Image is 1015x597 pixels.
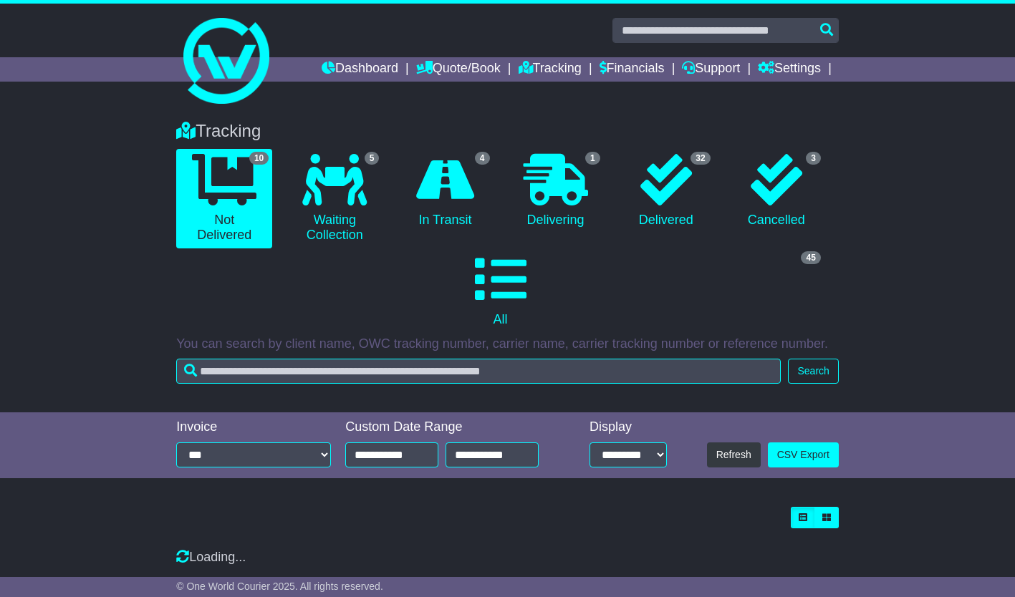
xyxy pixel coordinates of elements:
[176,336,839,352] p: You can search by client name, OWC tracking number, carrier name, carrier tracking number or refe...
[758,57,821,82] a: Settings
[590,419,667,435] div: Display
[788,359,838,384] button: Search
[618,149,714,233] a: 32 Delivered
[519,57,582,82] a: Tracking
[682,57,740,82] a: Support
[600,57,665,82] a: Financials
[768,442,839,467] a: CSV Export
[728,149,824,233] a: 3 Cancelled
[508,149,604,233] a: 1 Delivering
[475,152,490,165] span: 4
[707,442,761,467] button: Refresh
[249,152,269,165] span: 10
[176,248,824,333] a: 45 All
[345,419,557,435] div: Custom Date Range
[176,581,383,592] span: © One World Courier 2025. All rights reserved.
[806,152,821,165] span: 3
[322,57,398,82] a: Dashboard
[365,152,380,165] span: 5
[176,550,839,566] div: Loading...
[585,152,600,165] span: 1
[287,149,383,248] a: 5 Waiting Collection
[176,419,331,435] div: Invoice
[169,121,846,142] div: Tracking
[691,152,710,165] span: 32
[416,57,501,82] a: Quote/Book
[801,251,820,264] span: 45
[176,149,272,248] a: 10 Not Delivered
[397,149,493,233] a: 4 In Transit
